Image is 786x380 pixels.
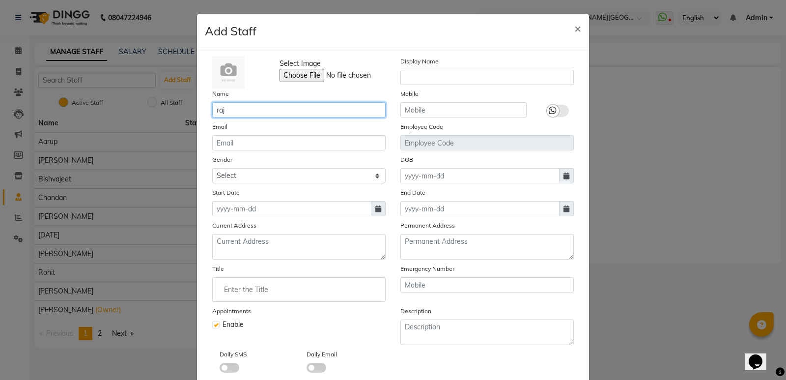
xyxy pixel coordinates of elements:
[217,280,381,299] input: Enter the Title
[400,221,455,230] label: Permanent Address
[280,58,321,69] span: Select Image
[400,155,413,164] label: DOB
[212,56,245,88] img: Cinque Terre
[212,188,240,197] label: Start Date
[400,135,574,150] input: Employee Code
[212,221,256,230] label: Current Address
[223,320,244,330] span: Enable
[212,264,224,273] label: Title
[400,122,443,131] label: Employee Code
[400,168,560,183] input: yyyy-mm-dd
[212,122,227,131] label: Email
[212,201,371,216] input: yyyy-mm-dd
[400,201,560,216] input: yyyy-mm-dd
[212,307,251,316] label: Appointments
[400,89,419,98] label: Mobile
[280,69,413,82] input: Select Image
[400,102,527,117] input: Mobile
[400,277,574,292] input: Mobile
[400,57,439,66] label: Display Name
[205,22,256,40] h4: Add Staff
[307,350,337,359] label: Daily Email
[212,102,386,117] input: Name
[400,188,425,197] label: End Date
[566,14,589,42] button: Close
[212,89,229,98] label: Name
[212,135,386,150] input: Email
[220,350,247,359] label: Daily SMS
[574,21,581,35] span: ×
[400,307,431,316] label: Description
[400,264,454,273] label: Emergency Number
[212,155,232,164] label: Gender
[745,341,776,370] iframe: chat widget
